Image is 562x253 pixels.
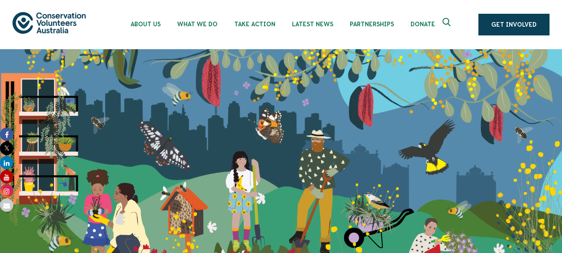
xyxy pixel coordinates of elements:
span: Donate [411,21,435,28]
img: logo.svg [12,12,86,33]
a: Get Involved [478,14,550,35]
span: Partnerships [350,21,394,28]
span: Latest News [292,21,333,28]
span: Take Action [234,21,275,28]
span: What We Do [177,21,218,28]
button: Expand search box Close search box [438,15,458,35]
span: Expand search box [443,18,453,31]
span: About Us [131,21,161,28]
